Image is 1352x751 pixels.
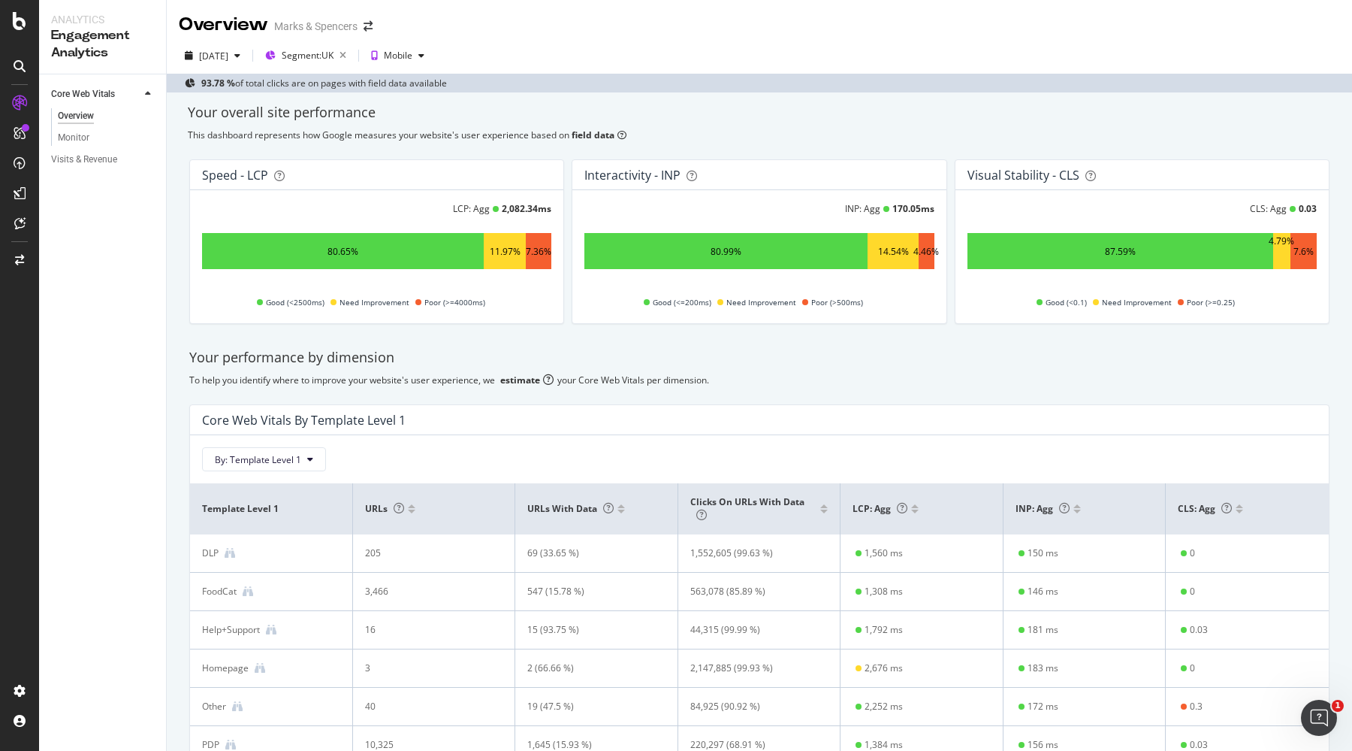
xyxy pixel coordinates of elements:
[202,447,326,471] button: By: Template Level 1
[424,293,485,311] span: Poor (>=4000ms)
[526,245,551,258] div: 7.36%
[51,12,154,27] div: Analytics
[189,374,1329,386] div: To help you identify where to improve your website's user experience, we your Core Web Vitals per...
[340,293,409,311] span: Need Improvement
[527,547,651,560] div: 69 (33.65 %)
[1190,700,1203,713] div: 0.3
[327,245,358,258] div: 80.65%
[453,202,490,215] div: LCP: Agg
[58,130,89,146] div: Monitor
[282,49,333,62] span: Segment: UK
[1028,662,1058,675] div: 183 ms
[365,502,404,515] span: URLs
[364,21,373,32] div: arrow-right-arrow-left
[51,27,154,62] div: Engagement Analytics
[58,108,94,124] div: Overview
[1016,502,1070,515] span: INP: Agg
[274,19,358,34] div: Marks & Spencers
[653,293,711,311] span: Good (<=200ms)
[1178,502,1232,515] span: CLS: Agg
[1190,662,1195,675] div: 0
[865,547,903,560] div: 1,560 ms
[892,202,934,215] div: 170.05 ms
[572,129,614,141] b: field data
[1190,623,1208,637] div: 0.03
[1299,202,1317,215] div: 0.03
[1102,293,1172,311] span: Need Improvement
[865,623,903,637] div: 1,792 ms
[51,86,115,102] div: Core Web Vitals
[365,623,489,637] div: 16
[365,585,489,598] div: 3,466
[726,293,796,311] span: Need Improvement
[490,245,521,258] div: 11.97%
[202,662,249,675] div: Homepage
[202,547,219,560] div: DLP
[51,152,155,168] a: Visits & Revenue
[202,700,226,713] div: Other
[202,413,406,428] div: Core Web Vitals By Template Level 1
[502,202,551,215] div: 2,082.34 ms
[259,44,352,68] button: Segment:UK
[1332,700,1344,712] span: 1
[202,623,260,637] div: Help+Support
[365,662,489,675] div: 3
[865,700,903,713] div: 2,252 ms
[365,547,489,560] div: 205
[188,103,1331,123] div: Your overall site performance
[215,453,301,466] span: By: Template Level 1
[1293,245,1314,258] div: 7.6%
[865,585,903,598] div: 1,308 ms
[201,77,447,89] div: of total clicks are on pages with field data available
[845,202,880,215] div: INP: Agg
[51,86,140,102] a: Core Web Vitals
[527,662,651,675] div: 2 (66.66 %)
[201,77,235,89] b: 93.78 %
[690,700,814,713] div: 84,925 (90.92 %)
[58,108,155,124] a: Overview
[384,51,412,60] div: Mobile
[811,293,863,311] span: Poor (>500ms)
[199,50,228,62] div: [DATE]
[202,168,268,183] div: Speed - LCP
[1028,623,1058,637] div: 181 ms
[51,152,117,168] div: Visits & Revenue
[690,585,814,598] div: 563,078 (85.89 %)
[1105,245,1136,258] div: 87.59%
[878,245,909,258] div: 14.54%
[202,585,237,598] div: FoodCat
[690,495,804,522] span: Clicks on URLs with data
[690,547,814,560] div: 1,552,605 (99.63 %)
[1250,202,1287,215] div: CLS: Agg
[527,585,651,598] div: 547 (15.78 %)
[189,348,1329,368] div: Your performance by dimension
[202,502,336,516] span: Template Level 1
[865,662,903,675] div: 2,676 ms
[188,129,1331,141] div: This dashboard represents how Google measures your website's user experience based on
[365,44,430,68] button: Mobile
[58,130,155,146] a: Monitor
[365,700,489,713] div: 40
[1187,293,1235,311] span: Poor (>=0.25)
[584,168,681,183] div: Interactivity - INP
[967,168,1079,183] div: Visual Stability - CLS
[1190,547,1195,560] div: 0
[1028,585,1058,598] div: 146 ms
[1269,235,1294,268] div: 4.79%
[527,623,651,637] div: 15 (93.75 %)
[690,623,814,637] div: 44,315 (99.99 %)
[500,374,540,386] div: estimate
[266,293,324,311] span: Good (<2500ms)
[913,245,939,258] div: 4.46%
[690,662,814,675] div: 2,147,885 (99.93 %)
[527,700,651,713] div: 19 (47.5 %)
[1190,585,1195,598] div: 0
[179,44,246,68] button: [DATE]
[1301,700,1337,736] iframe: Intercom live chat
[1028,700,1058,713] div: 172 ms
[1046,293,1087,311] span: Good (<0.1)
[1028,547,1058,560] div: 150 ms
[527,502,614,515] span: URLs with data
[853,502,907,515] span: LCP: Agg
[711,245,741,258] div: 80.99%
